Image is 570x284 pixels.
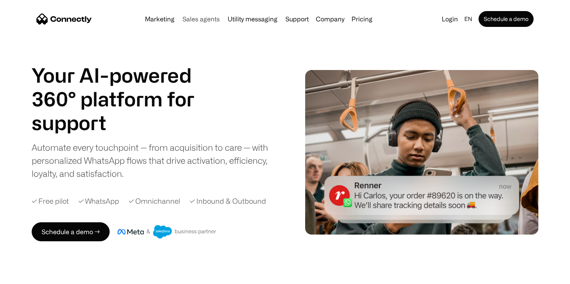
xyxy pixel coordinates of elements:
div: Company [316,13,344,25]
div: en [464,13,472,25]
div: Automate every touchpoint — from acquisition to care — with personalized WhatsApp flows that driv... [32,141,281,180]
a: Sales agents [179,16,223,22]
div: Company [313,13,347,25]
ul: Language list [16,270,47,281]
div: ✓ Omnichannel [129,196,180,206]
div: ✓ WhatsApp [78,196,119,206]
a: Login [439,13,461,25]
h1: support [32,111,214,134]
div: 2 of 4 [32,111,214,134]
a: Support [282,16,312,22]
img: Meta and Salesforce business partner badge. [118,225,217,239]
a: Utility messaging [224,16,281,22]
a: Marketing [142,16,178,22]
a: Pricing [348,16,376,22]
div: ✓ Inbound & Outbound [190,196,266,206]
div: ✓ Free pilot [32,196,69,206]
a: Schedule a demo → [32,222,110,241]
div: en [461,13,477,25]
a: Schedule a demo [479,11,534,27]
div: carousel [32,111,214,134]
aside: Language selected: English [8,269,47,281]
h1: Your AI-powered 360° platform for [32,63,214,111]
a: home [36,13,92,25]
